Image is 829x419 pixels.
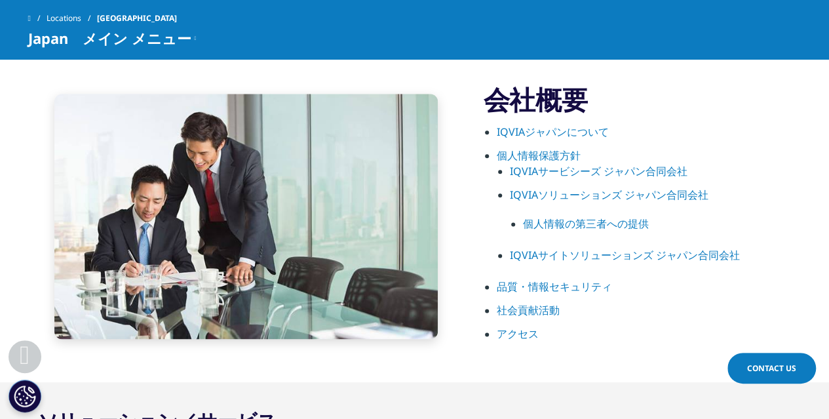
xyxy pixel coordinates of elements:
[497,148,581,163] a: 個人情報保護方針
[727,353,816,384] a: Contact Us
[497,279,612,294] a: 品質・情報セキュリティ
[510,164,687,178] a: IQVIAサービシーズ ジャパン合同会社
[523,216,649,231] a: 個人情報の第三者への提供
[9,380,41,412] button: Cookie 設定
[497,125,609,139] a: IQVIAジャパンについて
[510,248,740,262] a: IQVIAサイトソリューションズ ジャパン合同会社
[510,188,708,202] a: IQVIAソリューションズ ジャパン合同会社
[497,327,539,341] a: アクセス
[97,7,177,30] span: [GEOGRAPHIC_DATA]
[47,7,97,30] a: Locations
[484,83,801,116] h3: 会社概要
[54,94,438,339] img: Professional men in meeting signing paperwork
[497,303,560,317] a: 社会貢献活動
[747,363,796,374] span: Contact Us
[28,30,191,46] span: Japan メイン メニュー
